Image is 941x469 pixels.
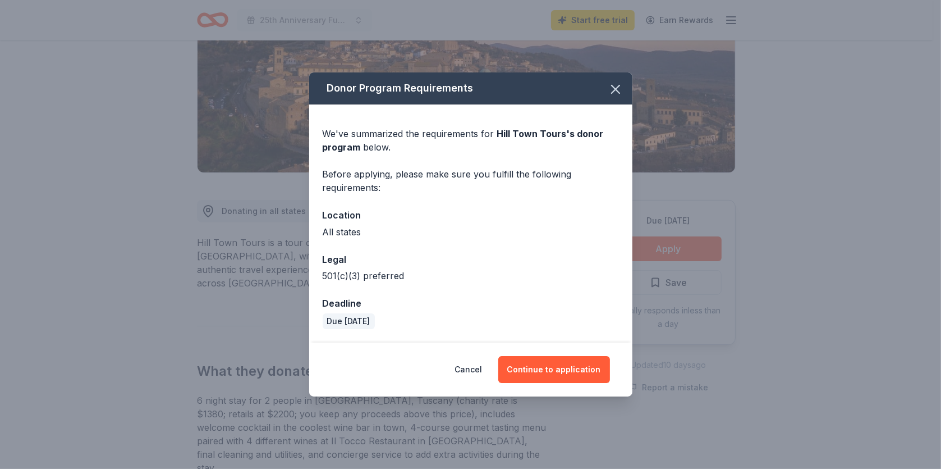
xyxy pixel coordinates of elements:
[323,127,619,154] div: We've summarized the requirements for below.
[323,269,619,283] div: 501(c)(3) preferred
[323,296,619,311] div: Deadline
[498,356,610,383] button: Continue to application
[323,167,619,194] div: Before applying, please make sure you fulfill the following requirements:
[323,252,619,267] div: Legal
[309,72,632,104] div: Donor Program Requirements
[323,225,619,239] div: All states
[323,208,619,222] div: Location
[455,356,483,383] button: Cancel
[323,313,375,329] div: Due [DATE]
